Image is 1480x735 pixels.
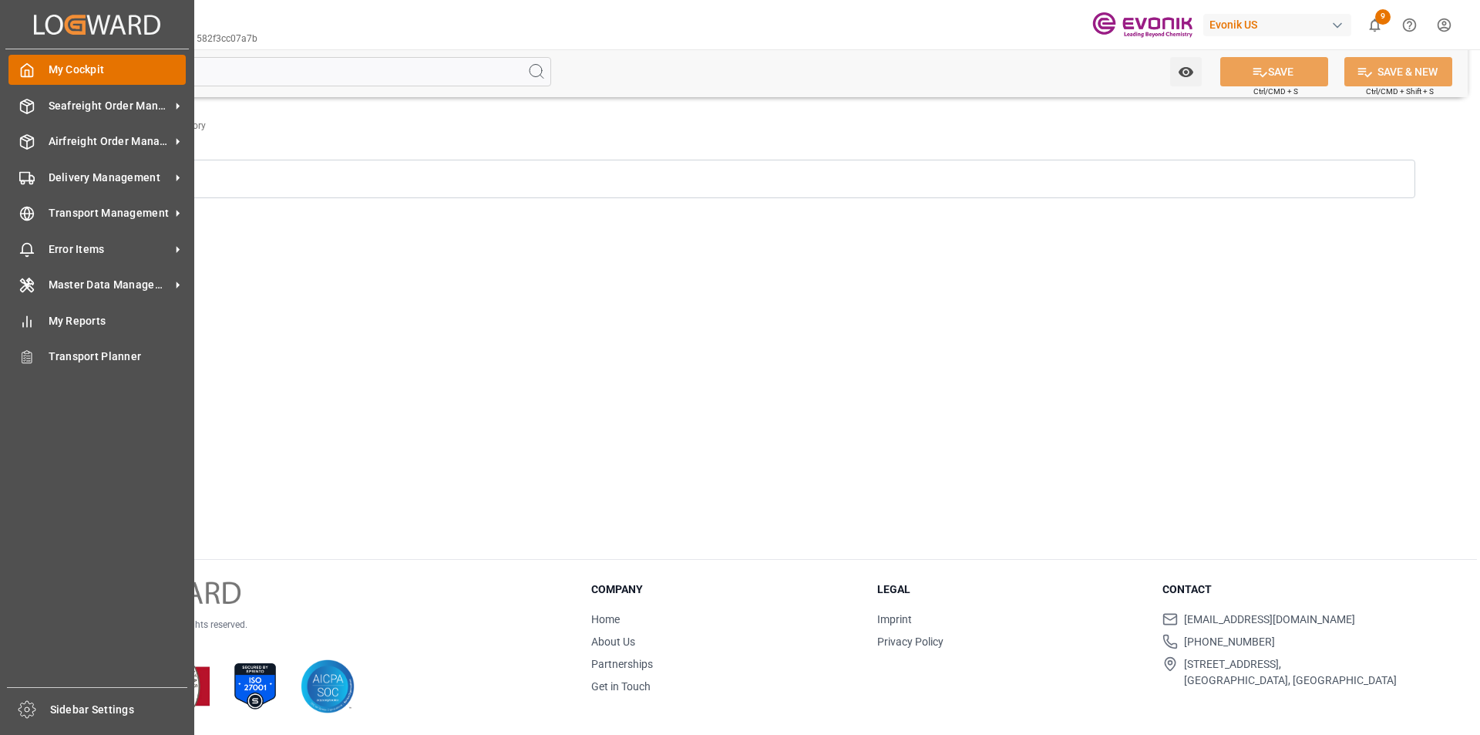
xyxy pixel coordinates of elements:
[1375,9,1391,25] span: 9
[1184,634,1275,650] span: [PHONE_NUMBER]
[1220,57,1328,86] button: SAVE
[1344,57,1452,86] button: SAVE & NEW
[1203,14,1351,36] div: Evonik US
[877,636,943,648] a: Privacy Policy
[228,659,282,713] img: ISO 27001 Certification
[591,658,653,670] a: Partnerships
[8,305,186,335] a: My Reports
[49,313,187,329] span: My Reports
[49,277,170,293] span: Master Data Management
[1392,8,1427,42] button: Help Center
[1357,8,1392,42] button: show 9 new notifications
[50,702,188,718] span: Sidebar Settings
[1203,10,1357,39] button: Evonik US
[8,342,186,372] a: Transport Planner
[1184,612,1355,628] span: [EMAIL_ADDRESS][DOMAIN_NAME]
[877,613,912,625] a: Imprint
[1184,656,1397,689] span: [STREET_ADDRESS], [GEOGRAPHIC_DATA], [GEOGRAPHIC_DATA]
[1092,12,1192,39] img: Evonik-brand-mark-Deep-Purple-RGB.jpeg_1700498283.jpeg
[49,241,170,258] span: Error Items
[71,57,551,86] input: Search Fields
[591,582,858,598] h3: Company
[591,613,620,625] a: Home
[49,98,170,114] span: Seafreight Order Management
[591,636,635,648] a: About Us
[591,680,651,693] a: Get in Touch
[1170,57,1202,86] button: open menu
[1366,86,1434,97] span: Ctrl/CMD + Shift + S
[49,205,170,221] span: Transport Management
[8,55,186,85] a: My Cockpit
[1253,86,1298,97] span: Ctrl/CMD + S
[49,62,187,78] span: My Cockpit
[102,618,553,632] p: © 2025 Logward. All rights reserved.
[49,170,170,186] span: Delivery Management
[49,349,187,365] span: Transport Planner
[49,133,170,150] span: Airfreight Order Management
[102,632,553,646] p: Version 1.1.127
[877,582,1144,598] h3: Legal
[301,659,355,713] img: AICPA SOC
[1162,582,1429,598] h3: Contact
